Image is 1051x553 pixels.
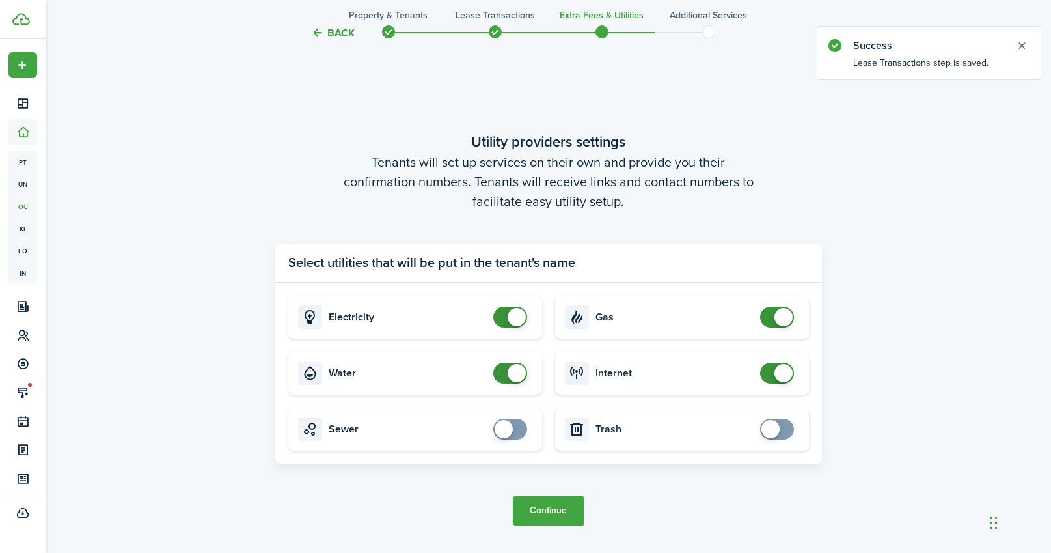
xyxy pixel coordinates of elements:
[595,367,754,379] card-title: Internet
[595,423,754,435] card-title: Trash
[986,490,1051,553] iframe: Chat Widget
[8,240,37,262] a: eq
[8,52,37,78] button: Open menu
[853,38,1003,53] notify-title: Success
[670,8,747,22] h3: Additional Services
[329,423,487,435] card-title: Sewer
[456,8,535,22] h3: Lease Transactions
[349,8,428,22] h3: Property & Tenants
[8,151,37,173] a: pt
[12,13,30,25] img: TenantCloud
[275,131,822,152] wizard-step-header-title: Utility providers settings
[8,262,37,284] a: in
[329,311,487,323] card-title: Electricity
[311,26,355,40] button: Back
[560,8,644,22] h3: Extra fees & Utilities
[513,496,584,526] button: Continue
[8,173,37,195] a: un
[990,503,998,543] div: Drag
[329,367,487,379] card-title: Water
[1013,36,1031,55] button: Close notify
[288,253,575,272] panel-main-title: Select utilities that will be put in the tenant's name
[8,218,37,240] a: kl
[595,311,754,323] card-title: Gas
[275,152,822,211] wizard-step-header-description: Tenants will set up services on their own and provide you their confirmation numbers. Tenants wil...
[817,56,1041,79] notify-body: Lease Transactions step is saved.
[8,195,37,218] a: oc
